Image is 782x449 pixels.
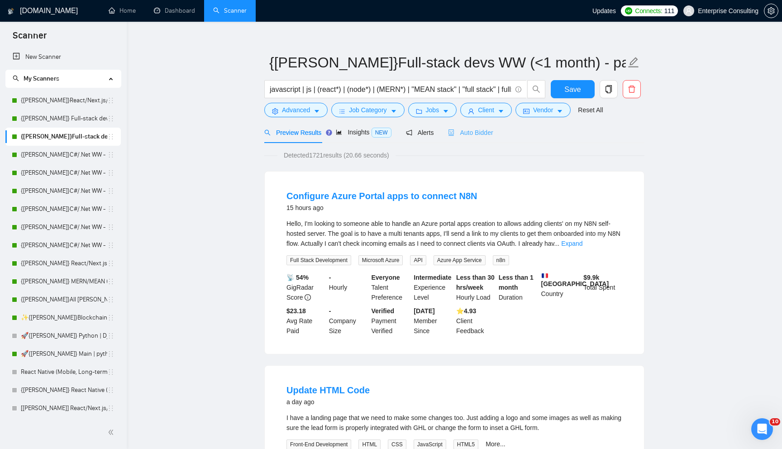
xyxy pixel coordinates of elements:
[5,381,121,399] li: {ILYA} React Native (Mobile, Long-term)
[21,110,107,128] a: {[PERSON_NAME]} Full-stack devs WW - pain point
[285,306,327,336] div: Avg Rate Paid
[8,4,14,19] img: logo
[269,51,626,74] input: Scanner name...
[493,255,509,265] span: n8n
[108,428,117,437] span: double-left
[349,105,386,115] span: Job Category
[499,274,534,291] b: Less than 1 month
[5,309,121,327] li: ✨{ILYA}Blockchain WW
[272,108,278,115] span: setting
[460,103,512,117] button: userClientcaret-down
[372,307,395,315] b: Verified
[107,187,114,195] span: holder
[592,7,616,14] span: Updates
[561,240,582,247] a: Expand
[107,350,114,358] span: holder
[406,129,412,136] span: notification
[5,128,121,146] li: {Kate}Full-stack devs WW (<1 month) - pain point
[582,272,624,302] div: Total Spent
[107,242,114,249] span: holder
[497,272,539,302] div: Duration
[408,103,457,117] button: folderJobscaret-down
[372,274,400,281] b: Everyone
[264,129,271,136] span: search
[515,86,521,92] span: info-circle
[286,220,620,247] span: Hello, I'm looking to someone able to handle an Azure portal apps creation to allows adding clien...
[286,413,622,433] div: I have a landing page that we need to make some changes too. Just adding a logo and some images a...
[21,91,107,110] a: {[PERSON_NAME]}React/Next.js/Node.js (Long-term, All Niches)
[416,108,422,115] span: folder
[686,8,692,14] span: user
[107,97,114,104] span: holder
[454,272,497,302] div: Hourly Load
[314,108,320,115] span: caret-down
[107,387,114,394] span: holder
[372,128,391,138] span: NEW
[21,272,107,291] a: {[PERSON_NAME]} MERN/MEAN (Enterprise & SaaS)
[578,105,603,115] a: Reset All
[751,418,773,440] iframe: Intercom live chat
[5,110,121,128] li: {Kate} Full-stack devs WW - pain point
[264,129,321,136] span: Preview Results
[370,306,412,336] div: Payment Verified
[107,278,114,285] span: holder
[623,80,641,98] button: delete
[107,368,114,376] span: holder
[327,272,370,302] div: Hourly
[154,7,195,14] a: dashboardDashboard
[107,151,114,158] span: holder
[21,182,107,200] a: {[PERSON_NAME]}C#/.Net WW - best match (<1 month)
[13,75,59,82] span: My Scanners
[5,399,121,417] li: [Ilya] React/Next.js/Node.js (Short-term, MVP/Startups)
[107,169,114,177] span: holder
[213,7,247,14] a: searchScanner
[468,108,474,115] span: user
[600,85,617,93] span: copy
[5,345,121,363] li: 🚀{ILYA} Main | python | django | AI (+less than 30 h)
[412,306,454,336] div: Member Since
[107,405,114,412] span: holder
[13,48,114,66] a: New Scanner
[286,307,306,315] b: $23.18
[625,7,632,14] img: upwork-logo.png
[406,129,434,136] span: Alerts
[412,272,454,302] div: Experience Level
[286,202,477,213] div: 15 hours ago
[551,80,595,98] button: Save
[5,48,121,66] li: New Scanner
[13,75,19,81] span: search
[486,440,505,448] a: More...
[600,80,618,98] button: copy
[5,218,121,236] li: {Kate}C#/.Net WW - best match (0 spent)
[305,294,311,301] span: info-circle
[21,200,107,218] a: {[PERSON_NAME]}C#/.Net WW - best match (<1 month, not preferred location)
[414,307,434,315] b: [DATE]
[533,105,553,115] span: Vendor
[527,80,545,98] button: search
[541,272,609,287] b: [GEOGRAPHIC_DATA]
[107,115,114,122] span: holder
[370,272,412,302] div: Talent Preference
[5,200,121,218] li: {Kate}C#/.Net WW - best match (<1 month, not preferred location)
[498,108,504,115] span: caret-down
[285,272,327,302] div: GigRadar Score
[770,418,780,425] span: 10
[107,133,114,140] span: holder
[286,219,622,248] div: Hello, I'm looking to someone able to handle an Azure portal apps creation to allows adding clien...
[107,332,114,339] span: holder
[764,7,778,14] span: setting
[628,57,639,68] span: edit
[5,291,121,309] li: {Kate}All stack WW - web
[21,381,107,399] a: {[PERSON_NAME]} React Native (Mobile, Long-term)
[5,91,121,110] li: {Kate}React/Next.js/Node.js (Long-term, All Niches)
[21,291,107,309] a: {[PERSON_NAME]}All [PERSON_NAME] - web
[21,254,107,272] a: {[PERSON_NAME]} React/Next.js/Node.js (Long-term, All Niches)
[764,7,778,14] a: setting
[21,327,107,345] a: 🚀{[PERSON_NAME]} Python | Django | AI /
[5,363,121,381] li: React Native (Mobile, Long-term)
[554,240,560,247] span: ...
[5,236,121,254] li: {Kate}C#/.Net WW - best match (0 spent, not preferred location)
[277,150,396,160] span: Detected 1721 results (20.66 seconds)
[443,108,449,115] span: caret-down
[426,105,439,115] span: Jobs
